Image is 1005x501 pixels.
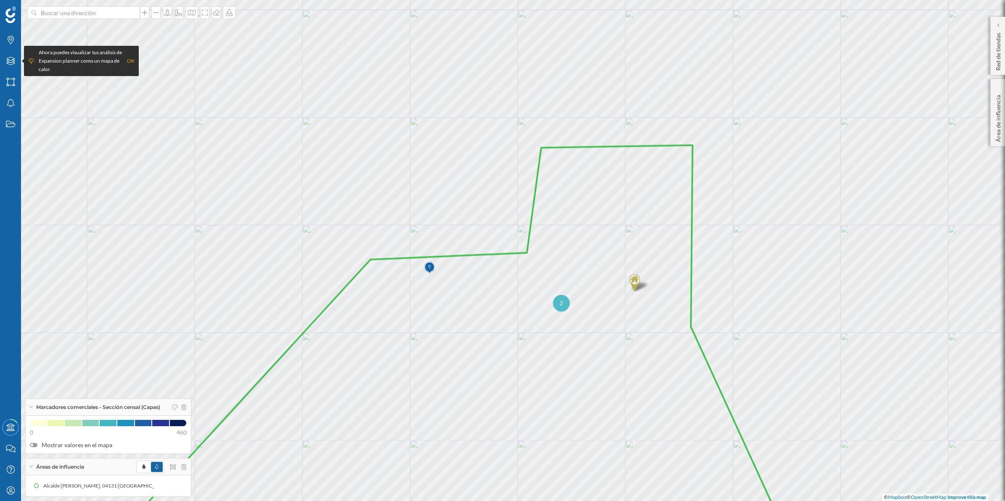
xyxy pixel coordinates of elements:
span: Marcadores comerciales - Sección censal (Capas) [36,403,160,411]
img: Geoblink Logo [5,6,16,23]
a: Mapbox [888,494,907,500]
div: OK [127,57,135,65]
div: © © [882,494,988,501]
span: 0 [30,428,33,437]
div: 2 [553,295,570,311]
a: Improve this map [947,494,986,500]
span: 2 [560,299,563,307]
p: Área de influencia [994,92,1002,142]
a: OpenStreetMap [911,494,947,500]
img: Marker [629,274,640,291]
img: Marker [424,259,435,276]
p: Red de tiendas [994,29,1002,71]
span: 460 [177,428,187,437]
label: Mostrar valores en el mapa [30,441,187,449]
span: Áreas de influencia [36,463,84,471]
div: Ahora puedes visualizar tus análisis de Expansion planner como un mapa de calor. [39,48,123,74]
